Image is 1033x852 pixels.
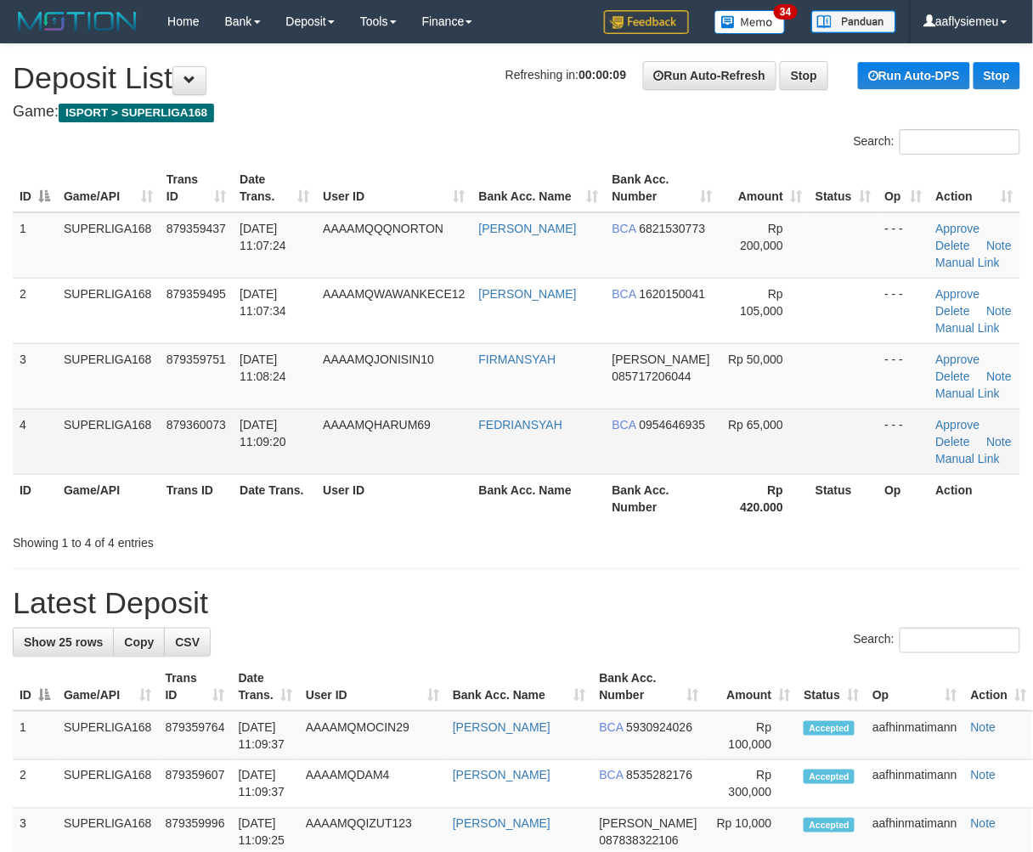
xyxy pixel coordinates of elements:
[936,321,1001,335] a: Manual Link
[714,10,786,34] img: Button%20Memo.svg
[323,287,465,301] span: AAAAMQWAWANKECE12
[780,61,828,90] a: Stop
[900,628,1020,653] input: Search:
[479,353,556,366] a: FIRMANSYAH
[113,628,165,657] a: Copy
[232,760,299,809] td: [DATE] 11:09:37
[643,61,776,90] a: Run Auto-Refresh
[720,164,809,212] th: Amount: activate to sort column ascending
[57,663,159,711] th: Game/API: activate to sort column ascending
[240,287,286,318] span: [DATE] 11:07:34
[13,711,57,760] td: 1
[124,635,154,649] span: Copy
[705,760,797,809] td: Rp 300,000
[705,711,797,760] td: Rp 100,000
[809,474,878,522] th: Status
[936,370,970,383] a: Delete
[57,760,159,809] td: SUPERLIGA168
[858,62,970,89] a: Run Auto-DPS
[878,409,929,474] td: - - -
[13,104,1020,121] h4: Game:
[472,474,606,522] th: Bank Acc. Name
[57,409,160,474] td: SUPERLIGA168
[811,10,896,33] img: panduan.png
[878,212,929,279] td: - - -
[57,711,159,760] td: SUPERLIGA168
[728,353,783,366] span: Rp 50,000
[323,222,443,235] span: AAAAMQQQNORTON
[612,418,636,432] span: BCA
[316,474,471,522] th: User ID
[13,409,57,474] td: 4
[59,104,214,122] span: ISPORT > SUPERLIGA168
[446,663,593,711] th: Bank Acc. Name: activate to sort column ascending
[971,769,996,782] a: Note
[804,770,855,784] span: Accepted
[299,663,446,711] th: User ID: activate to sort column ascending
[936,435,970,449] a: Delete
[929,474,1020,522] th: Action
[13,164,57,212] th: ID: activate to sort column descending
[13,278,57,343] td: 2
[57,278,160,343] td: SUPERLIGA168
[479,222,577,235] a: [PERSON_NAME]
[600,817,697,831] span: [PERSON_NAME]
[299,760,446,809] td: AAAAMQDAM4
[167,353,226,366] span: 879359751
[240,418,286,449] span: [DATE] 11:09:20
[936,287,980,301] a: Approve
[57,474,160,522] th: Game/API
[612,353,710,366] span: [PERSON_NAME]
[479,287,577,301] a: [PERSON_NAME]
[13,528,418,551] div: Showing 1 to 4 of 4 entries
[240,222,286,252] span: [DATE] 11:07:24
[13,628,114,657] a: Show 25 rows
[233,164,316,212] th: Date Trans.: activate to sort column ascending
[728,418,783,432] span: Rp 65,000
[720,474,809,522] th: Rp 420.000
[606,474,720,522] th: Bank Acc. Number
[797,663,866,711] th: Status: activate to sort column ascending
[705,663,797,711] th: Amount: activate to sort column ascending
[233,474,316,522] th: Date Trans.
[57,343,160,409] td: SUPERLIGA168
[878,164,929,212] th: Op: activate to sort column ascending
[13,8,142,34] img: MOTION_logo.png
[804,721,855,736] span: Accepted
[159,711,232,760] td: 879359764
[987,435,1013,449] a: Note
[579,68,626,82] strong: 00:00:09
[159,760,232,809] td: 879359607
[316,164,471,212] th: User ID: activate to sort column ascending
[866,760,964,809] td: aafhinmatimann
[232,711,299,760] td: [DATE] 11:09:37
[804,818,855,832] span: Accepted
[600,720,624,734] span: BCA
[13,343,57,409] td: 3
[240,353,286,383] span: [DATE] 11:08:24
[971,817,996,831] a: Note
[640,287,706,301] span: Copy 1620150041 to clipboard
[600,834,679,848] span: Copy 087838322106 to clipboard
[606,164,720,212] th: Bank Acc. Number: activate to sort column ascending
[936,418,980,432] a: Approve
[866,711,964,760] td: aafhinmatimann
[774,4,797,20] span: 34
[640,222,706,235] span: Copy 6821530773 to clipboard
[987,370,1013,383] a: Note
[878,474,929,522] th: Op
[936,452,1001,465] a: Manual Link
[866,663,964,711] th: Op: activate to sort column ascending
[593,663,706,711] th: Bank Acc. Number: activate to sort column ascending
[936,353,980,366] a: Approve
[13,61,1020,95] h1: Deposit List
[167,222,226,235] span: 879359437
[971,720,996,734] a: Note
[600,769,624,782] span: BCA
[809,164,878,212] th: Status: activate to sort column ascending
[13,586,1020,620] h1: Latest Deposit
[479,418,563,432] a: FEDRIANSYAH
[936,387,1001,400] a: Manual Link
[453,720,550,734] a: [PERSON_NAME]
[175,635,200,649] span: CSV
